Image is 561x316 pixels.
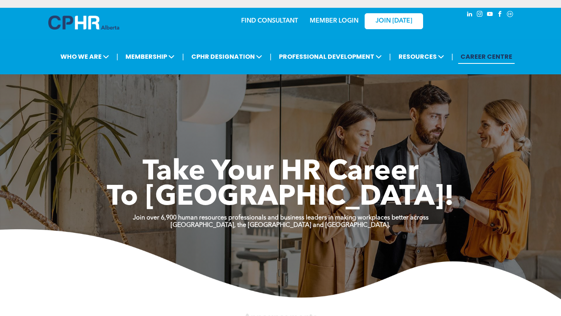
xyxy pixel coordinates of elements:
[107,184,454,212] span: To [GEOGRAPHIC_DATA]!
[189,49,265,64] span: CPHR DESIGNATION
[241,18,298,24] a: FIND CONSULTANT
[310,18,358,24] a: MEMBER LOGIN
[133,215,429,221] strong: Join over 6,900 human resources professionals and business leaders in making workplaces better ac...
[376,18,412,25] span: JOIN [DATE]
[496,10,504,20] a: facebook
[452,49,453,65] li: |
[123,49,177,64] span: MEMBERSHIP
[506,10,514,20] a: Social network
[475,10,484,20] a: instagram
[389,49,391,65] li: |
[143,158,419,186] span: Take Your HR Career
[58,49,111,64] span: WHO WE ARE
[485,10,494,20] a: youtube
[116,49,118,65] li: |
[365,13,423,29] a: JOIN [DATE]
[48,16,119,30] img: A blue and white logo for cp alberta
[171,222,390,228] strong: [GEOGRAPHIC_DATA], the [GEOGRAPHIC_DATA] and [GEOGRAPHIC_DATA].
[270,49,272,65] li: |
[277,49,384,64] span: PROFESSIONAL DEVELOPMENT
[465,10,474,20] a: linkedin
[458,49,515,64] a: CAREER CENTRE
[182,49,184,65] li: |
[396,49,446,64] span: RESOURCES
